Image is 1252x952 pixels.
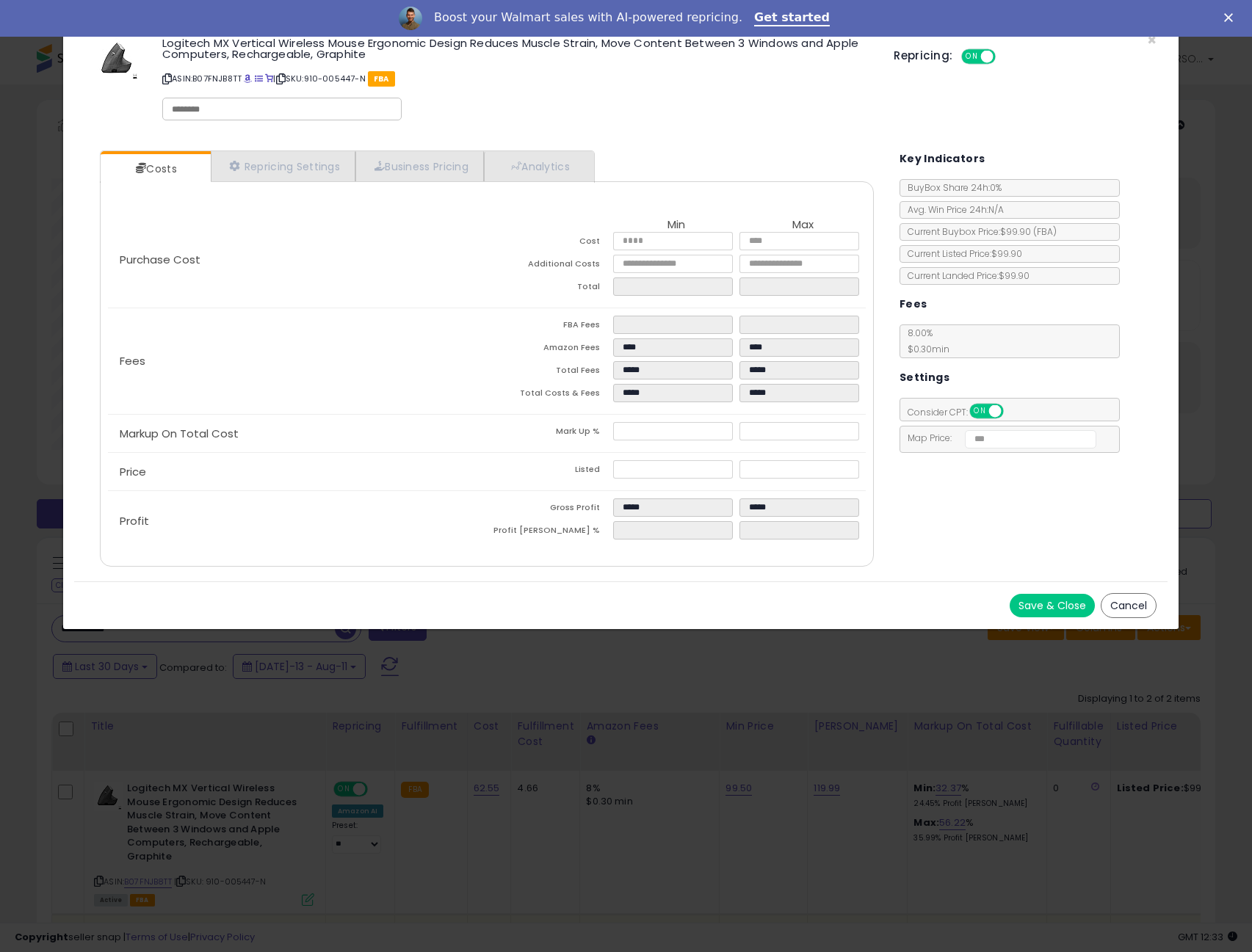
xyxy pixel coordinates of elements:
[108,515,487,527] p: Profit
[900,327,949,355] span: 8.00 %
[434,10,742,25] div: Boost your Walmart sales with AI-powered repricing.
[96,37,140,81] img: 31Ig2YzI5iL._SL60_.jpg
[900,225,1057,238] span: Current Buybox Price:
[1033,225,1057,238] span: ( FBA )
[754,10,830,26] a: Get started
[355,151,484,181] a: Business Pricing
[900,269,1030,282] span: Current Landed Price: $99.90
[1224,13,1239,22] div: Close
[487,384,613,407] td: Total Costs & Fees
[255,73,263,84] a: All offer listings
[739,219,866,232] th: Max
[487,498,613,521] td: Gross Profit
[900,343,949,355] span: $0.30 min
[487,232,613,255] td: Cost
[900,368,949,387] h5: Settings
[487,316,613,338] td: FBA Fees
[487,422,613,445] td: Mark Up %
[1001,405,1024,418] span: OFF
[487,255,613,277] td: Additional Costs
[265,73,273,84] a: Your listing only
[1147,29,1157,51] span: ×
[963,51,982,63] span: ON
[487,277,613,300] td: Total
[487,460,613,483] td: Listed
[162,67,872,90] p: ASIN: B07FNJB8TT | SKU: 910-005447-N
[101,154,209,184] a: Costs
[244,73,252,84] a: BuyBox page
[487,521,613,544] td: Profit [PERSON_NAME] %
[894,50,952,62] h5: Repricing:
[994,51,1017,63] span: OFF
[900,295,927,313] h5: Fees
[900,406,1023,418] span: Consider CPT:
[613,219,739,232] th: Min
[487,338,613,361] td: Amazon Fees
[1101,593,1157,618] button: Cancel
[108,428,487,440] p: Markup On Total Cost
[108,466,487,478] p: Price
[211,151,356,181] a: Repricing Settings
[1010,594,1095,617] button: Save & Close
[368,71,395,87] span: FBA
[900,247,1022,260] span: Current Listed Price: $99.90
[108,254,487,266] p: Purchase Cost
[900,181,1002,194] span: BuyBox Share 24h: 0%
[900,203,1004,216] span: Avg. Win Price 24h: N/A
[484,151,593,181] a: Analytics
[1000,225,1057,238] span: $99.90
[971,405,989,418] span: ON
[399,7,422,30] img: Profile image for Adrian
[162,37,872,59] h3: Logitech MX Vertical Wireless Mouse Ergonomic Design Reduces Muscle Strain, Move Content Between ...
[108,355,487,367] p: Fees
[900,432,1096,444] span: Map Price:
[487,361,613,384] td: Total Fees
[900,150,985,168] h5: Key Indicators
